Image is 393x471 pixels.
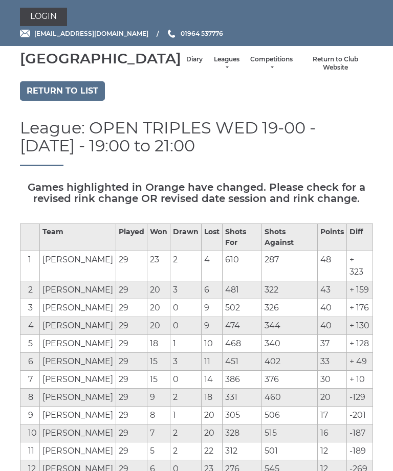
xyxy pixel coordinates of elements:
td: 11 [202,353,223,371]
td: 23 [147,251,170,281]
td: -189 [347,442,373,460]
td: [PERSON_NAME] [40,353,116,371]
h5: Games highlighted in Orange have changed. Please check for a revised rink change OR revised date ... [20,182,373,204]
td: 460 [262,389,318,407]
td: 29 [116,424,147,442]
td: 6 [20,353,40,371]
td: 515 [262,424,318,442]
td: [PERSON_NAME] [40,371,116,389]
td: + 323 [347,251,373,281]
a: Email [EMAIL_ADDRESS][DOMAIN_NAME] [20,29,148,38]
td: 29 [116,407,147,424]
td: 9 [147,389,170,407]
td: 14 [202,371,223,389]
td: 344 [262,317,318,335]
th: Won [147,224,170,251]
td: 402 [262,353,318,371]
td: 7 [147,424,170,442]
td: [PERSON_NAME] [40,299,116,317]
td: 2 [170,424,202,442]
td: 8 [147,407,170,424]
td: 9 [20,407,40,424]
td: + 128 [347,335,373,353]
td: 2 [170,251,202,281]
td: 17 [318,407,347,424]
a: Return to Club Website [303,55,368,72]
td: 1 [170,407,202,424]
th: Drawn [170,224,202,251]
td: [PERSON_NAME] [40,442,116,460]
td: 29 [116,299,147,317]
td: 328 [223,424,262,442]
td: 5 [147,442,170,460]
td: 29 [116,442,147,460]
th: Shots For [223,224,262,251]
td: 4 [202,251,223,281]
td: 29 [116,353,147,371]
td: [PERSON_NAME] [40,281,116,299]
td: [PERSON_NAME] [40,251,116,281]
h1: League: OPEN TRIPLES WED 19-00 - [DATE] - 19:00 to 21:00 [20,119,373,166]
span: 01964 537776 [181,30,223,37]
th: Played [116,224,147,251]
td: 287 [262,251,318,281]
td: 29 [116,281,147,299]
td: 9 [202,317,223,335]
td: 15 [147,371,170,389]
th: Points [318,224,347,251]
td: 1 [170,335,202,353]
td: [PERSON_NAME] [40,389,116,407]
td: 610 [223,251,262,281]
th: Diff [347,224,373,251]
td: 33 [318,353,347,371]
td: 376 [262,371,318,389]
div: [GEOGRAPHIC_DATA] [20,51,181,66]
td: 501 [262,442,318,460]
a: Diary [186,55,203,64]
td: 2 [170,442,202,460]
td: 18 [202,389,223,407]
td: + 130 [347,317,373,335]
td: 386 [223,371,262,389]
td: 40 [318,299,347,317]
td: 30 [318,371,347,389]
td: -129 [347,389,373,407]
td: 9 [202,299,223,317]
td: -187 [347,424,373,442]
td: 312 [223,442,262,460]
td: 0 [170,371,202,389]
td: 29 [116,371,147,389]
td: 12 [318,442,347,460]
td: 40 [318,317,347,335]
td: 5 [20,335,40,353]
span: [EMAIL_ADDRESS][DOMAIN_NAME] [34,30,148,37]
td: + 49 [347,353,373,371]
td: 0 [170,299,202,317]
td: [PERSON_NAME] [40,317,116,335]
td: 2 [20,281,40,299]
a: Competitions [250,55,293,72]
td: 451 [223,353,262,371]
td: 20 [147,317,170,335]
td: 502 [223,299,262,317]
td: 20 [147,281,170,299]
td: + 176 [347,299,373,317]
td: 3 [170,353,202,371]
img: Email [20,30,30,37]
td: 20 [147,299,170,317]
td: 29 [116,335,147,353]
td: 7 [20,371,40,389]
td: 11 [20,442,40,460]
td: 10 [20,424,40,442]
td: [PERSON_NAME] [40,407,116,424]
td: 4 [20,317,40,335]
td: 29 [116,389,147,407]
td: 20 [202,424,223,442]
td: 18 [147,335,170,353]
td: 43 [318,281,347,299]
td: 22 [202,442,223,460]
td: 15 [147,353,170,371]
td: 326 [262,299,318,317]
th: Shots Against [262,224,318,251]
td: [PERSON_NAME] [40,424,116,442]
